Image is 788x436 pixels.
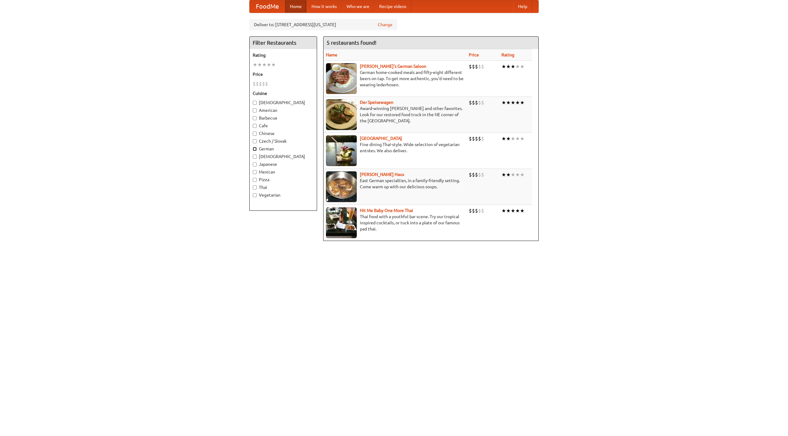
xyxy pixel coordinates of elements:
li: $ [478,171,481,178]
li: ★ [520,171,525,178]
li: $ [478,207,481,214]
img: babythai.jpg [326,207,357,238]
li: $ [472,63,475,70]
li: $ [475,63,478,70]
label: Chinese [253,130,314,137]
li: ★ [520,207,525,214]
li: ★ [511,63,515,70]
li: ★ [257,61,262,68]
li: $ [475,207,478,214]
li: ★ [506,135,511,142]
a: Rating [501,52,514,57]
a: Change [378,22,392,28]
li: ★ [501,63,506,70]
p: Thai food with a youthful bar scene. Try our tropical inspired cocktails, or tuck into a plate of... [326,214,464,232]
label: [DEMOGRAPHIC_DATA] [253,100,314,106]
li: $ [478,99,481,106]
label: Thai [253,184,314,190]
p: German home-cooked meals and fifty-eight different beers on tap. To get more authentic, you'd nee... [326,69,464,88]
li: ★ [267,61,271,68]
a: FoodMe [250,0,285,13]
li: $ [475,99,478,106]
li: ★ [506,99,511,106]
input: Thai [253,185,257,189]
input: Japanese [253,162,257,166]
li: $ [469,207,472,214]
a: Der Speisewagen [360,100,393,105]
li: $ [469,63,472,70]
li: $ [469,135,472,142]
p: Fine dining Thai-style. Wide selection of vegetarian entrées. We also deliver. [326,141,464,154]
li: ★ [520,63,525,70]
input: Chinese [253,132,257,136]
li: ★ [501,135,506,142]
b: [GEOGRAPHIC_DATA] [360,136,402,141]
li: $ [481,207,484,214]
ng-pluralize: 5 restaurants found! [327,40,376,46]
li: ★ [262,61,267,68]
input: Barbecue [253,116,257,120]
li: $ [469,99,472,106]
li: $ [481,135,484,142]
li: ★ [515,207,520,214]
li: ★ [515,171,520,178]
li: $ [472,135,475,142]
a: Hit Me Baby One More Thai [360,208,413,213]
h4: Filter Restaurants [250,37,317,49]
img: satay.jpg [326,135,357,166]
li: ★ [511,207,515,214]
input: Pizza [253,178,257,182]
li: $ [475,135,478,142]
p: Award-winning [PERSON_NAME] and other favorites. Look for our restored food truck in the NE corne... [326,105,464,124]
label: German [253,146,314,152]
input: Czech / Slovak [253,139,257,143]
label: [DEMOGRAPHIC_DATA] [253,153,314,160]
a: Home [285,0,307,13]
a: [PERSON_NAME] Haus [360,172,404,177]
li: ★ [506,63,511,70]
a: Name [326,52,337,57]
li: ★ [511,171,515,178]
label: Barbecue [253,115,314,121]
label: Pizza [253,177,314,183]
li: ★ [501,207,506,214]
img: kohlhaus.jpg [326,171,357,202]
li: ★ [506,171,511,178]
a: How it works [307,0,342,13]
label: Mexican [253,169,314,175]
label: Vegetarian [253,192,314,198]
li: $ [262,80,265,87]
img: esthers.jpg [326,63,357,94]
li: ★ [520,135,525,142]
label: American [253,107,314,113]
li: ★ [271,61,276,68]
input: Mexican [253,170,257,174]
li: ★ [506,207,511,214]
li: ★ [515,63,520,70]
li: ★ [515,99,520,106]
label: Cafe [253,123,314,129]
li: $ [481,99,484,106]
input: Cafe [253,124,257,128]
div: Deliver to: [STREET_ADDRESS][US_STATE] [249,19,397,30]
p: East German specialties, in a family-friendly setting. Come warm up with our delicious soups. [326,177,464,190]
li: $ [472,171,475,178]
li: $ [253,80,256,87]
input: [DEMOGRAPHIC_DATA] [253,101,257,105]
li: ★ [520,99,525,106]
input: Vegetarian [253,193,257,197]
li: $ [265,80,268,87]
a: Help [513,0,532,13]
a: [PERSON_NAME]'s German Saloon [360,64,426,69]
img: speisewagen.jpg [326,99,357,130]
h5: Cuisine [253,90,314,96]
li: $ [481,171,484,178]
input: German [253,147,257,151]
li: ★ [511,135,515,142]
li: ★ [501,171,506,178]
li: $ [259,80,262,87]
li: $ [472,99,475,106]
